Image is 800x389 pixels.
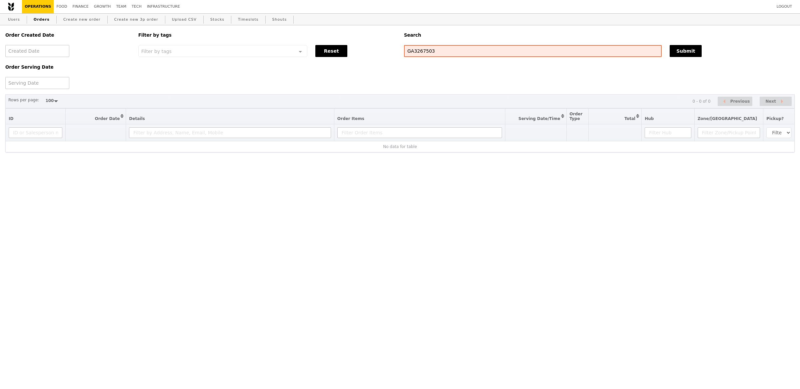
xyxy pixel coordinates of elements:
[315,45,347,57] button: Reset
[129,116,145,121] span: Details
[235,14,261,26] a: Timeslots
[765,97,776,105] span: Next
[730,97,750,105] span: Previous
[8,97,39,103] label: Rows per page:
[5,14,23,26] a: Users
[692,99,710,104] div: 0 - 0 of 0
[698,127,760,138] input: Filter Zone/Pickup Point
[5,65,130,70] h5: Order Serving Date
[404,45,662,57] input: Search any field
[698,116,757,121] span: Zone/[GEOGRAPHIC_DATA]
[404,33,795,38] h5: Search
[208,14,227,26] a: Stocks
[9,144,791,149] div: No data for table
[270,14,290,26] a: Shouts
[670,45,702,57] button: Submit
[129,127,331,138] input: Filter by Address, Name, Email, Mobile
[31,14,52,26] a: Orders
[5,77,69,89] input: Serving Date
[718,97,752,106] button: Previous
[766,116,784,121] span: Pickup?
[61,14,103,26] a: Create new order
[141,48,172,54] span: Filter by tags
[112,14,161,26] a: Create new 3p order
[570,112,583,121] span: Order Type
[337,127,502,138] input: Filter Order Items
[337,116,364,121] span: Order Items
[5,45,69,57] input: Created Date
[138,33,396,38] h5: Filter by tags
[9,116,13,121] span: ID
[645,127,691,138] input: Filter Hub
[169,14,199,26] a: Upload CSV
[760,97,792,106] button: Next
[5,33,130,38] h5: Order Created Date
[645,116,654,121] span: Hub
[8,2,14,11] img: Grain logo
[9,127,62,138] input: ID or Salesperson name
